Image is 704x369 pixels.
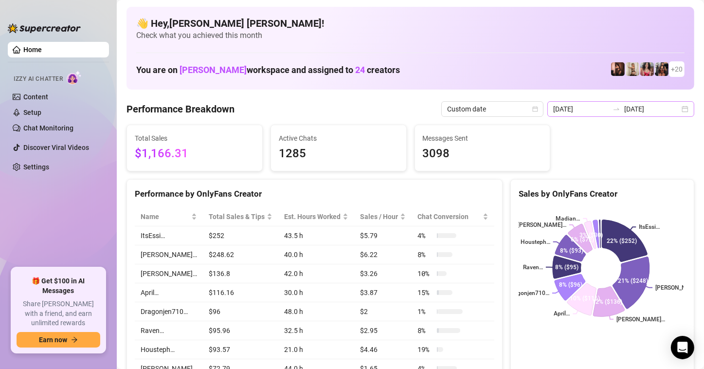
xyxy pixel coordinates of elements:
span: to [613,105,620,113]
div: Open Intercom Messenger [671,336,694,359]
td: ItsEssi… [135,226,203,245]
a: Settings [23,163,49,171]
td: 21.0 h [278,340,354,359]
text: [PERSON_NAME]… [655,284,704,291]
img: Erica (@ericabanks) [655,62,668,76]
td: $136.8 [203,264,278,283]
span: arrow-right [71,336,78,343]
text: [PERSON_NAME]… [616,316,665,323]
td: $96 [203,302,278,321]
td: $4.46 [354,340,412,359]
span: 24 [355,65,365,75]
td: $3.87 [354,283,412,302]
td: [PERSON_NAME]… [135,245,203,264]
td: $252 [203,226,278,245]
th: Name [135,207,203,226]
span: 1285 [279,145,398,163]
td: 30.0 h [278,283,354,302]
span: Name [141,211,189,222]
span: Share [PERSON_NAME] with a friend, and earn unlimited rewards [17,299,100,328]
div: Sales by OnlyFans Creator [519,187,686,201]
td: $2 [354,302,412,321]
td: $5.79 [354,226,412,245]
td: $6.22 [354,245,412,264]
span: Earn now [39,336,67,344]
td: 48.0 h [278,302,354,321]
span: Active Chats [279,133,398,144]
h4: Performance Breakdown [126,102,235,116]
h1: You are on workspace and assigned to creators [136,65,400,75]
span: Custom date [447,102,538,116]
th: Total Sales & Tips [203,207,278,226]
text: Madian… [556,215,580,222]
span: 1 % [417,306,433,317]
td: Dragonjen710… [135,302,203,321]
span: Sales / Hour [360,211,398,222]
td: $248.62 [203,245,278,264]
div: Performance by OnlyFans Creator [135,187,494,201]
span: 4 % [417,230,433,241]
h4: 👋 Hey, [PERSON_NAME] [PERSON_NAME] ! [136,17,685,30]
a: Chat Monitoring [23,124,73,132]
td: $116.16 [203,283,278,302]
td: Raven… [135,321,203,340]
img: Monique (@moneybagmoee) [626,62,639,76]
text: April… [554,311,570,317]
span: calendar [532,106,538,112]
a: Content [23,93,48,101]
td: April… [135,283,203,302]
td: 42.0 h [278,264,354,283]
span: + 20 [671,64,683,74]
img: Aaliyah (@edmflowerfairy) [640,62,654,76]
img: Dragonjen710 (@dragonjen) [611,62,625,76]
img: AI Chatter [67,71,82,85]
text: Dragonjen710… [508,290,549,296]
text: Raven… [523,264,543,271]
text: Housteph… [520,239,550,245]
span: 8 % [417,325,433,336]
span: [PERSON_NAME] [180,65,247,75]
span: Check what you achieved this month [136,30,685,41]
span: Total Sales [135,133,254,144]
td: Housteph… [135,340,203,359]
td: $2.95 [354,321,412,340]
span: 15 % [417,287,433,298]
th: Chat Conversion [412,207,494,226]
td: 32.5 h [278,321,354,340]
input: Start date [553,104,609,114]
span: 10 % [417,268,433,279]
span: swap-right [613,105,620,113]
img: logo-BBDzfeDw.svg [8,23,81,33]
a: Setup [23,109,41,116]
td: [PERSON_NAME]… [135,264,203,283]
span: 3098 [423,145,542,163]
span: 🎁 Get $100 in AI Messages [17,277,100,295]
td: $3.26 [354,264,412,283]
span: Messages Sent [423,133,542,144]
td: $93.57 [203,340,278,359]
td: 43.5 h [278,226,354,245]
th: Sales / Hour [354,207,412,226]
span: Izzy AI Chatter [14,74,63,84]
a: Discover Viral Videos [23,144,89,151]
span: 8 % [417,249,433,260]
span: 19 % [417,344,433,355]
input: End date [624,104,680,114]
span: $1,166.31 [135,145,254,163]
span: Chat Conversion [417,211,480,222]
td: $95.96 [203,321,278,340]
td: 40.0 h [278,245,354,264]
a: Home [23,46,42,54]
span: Total Sales & Tips [209,211,265,222]
div: Est. Hours Worked [284,211,341,222]
button: Earn nowarrow-right [17,332,100,348]
text: ItsEssi… [639,224,660,231]
text: [PERSON_NAME]… [518,221,566,228]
